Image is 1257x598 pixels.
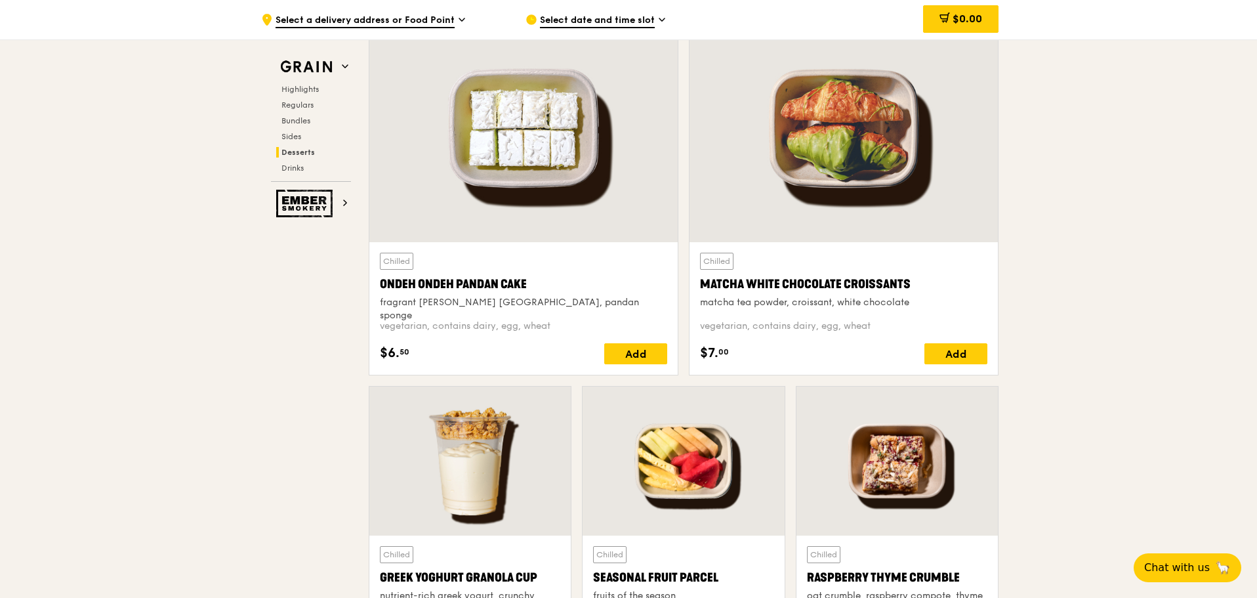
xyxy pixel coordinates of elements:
div: Matcha White Chocolate Croissants [700,275,987,293]
span: $0.00 [953,12,982,25]
img: Grain web logo [276,55,337,79]
div: Seasonal Fruit Parcel [593,568,773,587]
span: Drinks [281,163,304,173]
div: fragrant [PERSON_NAME] [GEOGRAPHIC_DATA], pandan sponge [380,296,667,322]
div: vegetarian, contains dairy, egg, wheat [380,320,667,333]
div: Raspberry Thyme Crumble [807,568,987,587]
span: Sides [281,132,301,141]
div: Chilled [380,546,413,563]
div: vegetarian, contains dairy, egg, wheat [700,320,987,333]
span: $6. [380,343,400,363]
button: Chat with us🦙 [1134,553,1241,582]
span: Regulars [281,100,314,110]
span: $7. [700,343,718,363]
div: Ondeh Ondeh Pandan Cake [380,275,667,293]
span: 🦙 [1215,560,1231,576]
div: Add [924,343,987,364]
span: Highlights [281,85,319,94]
span: Bundles [281,116,310,125]
div: Chilled [380,253,413,270]
div: Chilled [700,253,733,270]
span: Chat with us [1144,560,1210,576]
span: 00 [718,347,729,357]
span: 50 [400,347,409,357]
div: Greek Yoghurt Granola Cup [380,568,560,587]
div: Chilled [593,546,627,563]
img: Ember Smokery web logo [276,190,337,217]
div: Chilled [807,546,840,563]
span: Desserts [281,148,315,157]
span: Select date and time slot [540,14,655,28]
div: Add [604,343,667,364]
div: matcha tea powder, croissant, white chocolate [700,296,987,309]
span: Select a delivery address or Food Point [276,14,455,28]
